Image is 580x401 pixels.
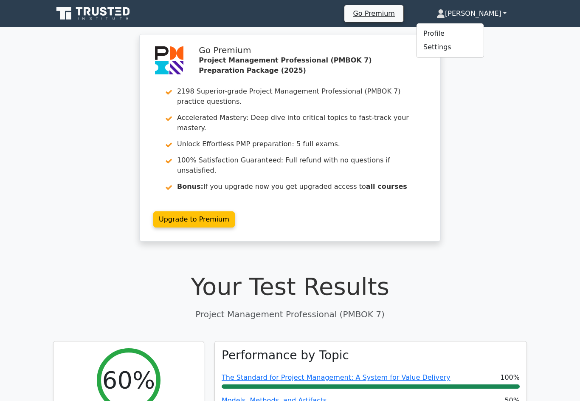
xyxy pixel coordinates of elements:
[416,5,527,22] a: [PERSON_NAME]
[222,373,450,381] a: The Standard for Project Management: A System for Value Delivery
[348,8,400,19] a: Go Premium
[102,366,155,394] h2: 60%
[153,211,235,228] a: Upgrade to Premium
[417,27,484,40] a: Profile
[416,23,484,58] ul: [PERSON_NAME]
[500,373,520,383] span: 100%
[222,348,349,363] h3: Performance by Topic
[417,40,484,54] a: Settings
[53,308,527,321] p: Project Management Professional (PMBOK 7)
[53,272,527,301] h1: Your Test Results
